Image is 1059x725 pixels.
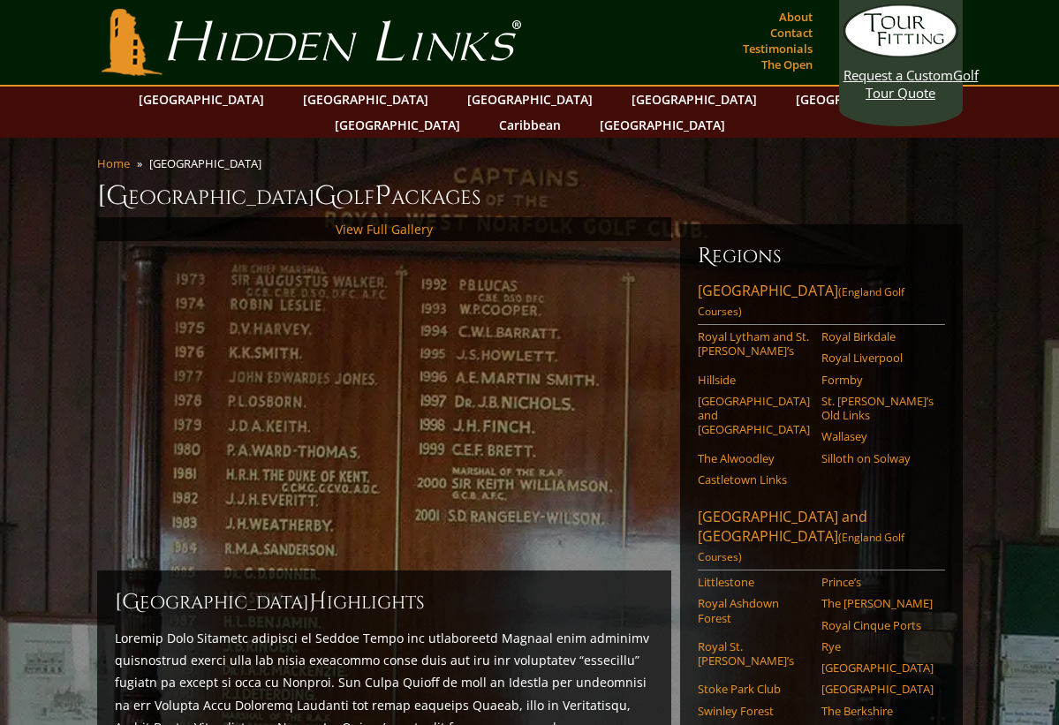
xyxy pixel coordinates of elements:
[490,112,570,138] a: Caribbean
[698,639,810,668] a: Royal St. [PERSON_NAME]’s
[623,87,766,112] a: [GEOGRAPHIC_DATA]
[821,373,934,387] a: Formby
[326,112,469,138] a: [GEOGRAPHIC_DATA]
[149,155,269,171] li: [GEOGRAPHIC_DATA]
[698,281,945,325] a: [GEOGRAPHIC_DATA](England Golf Courses)
[821,639,934,653] a: Rye
[821,704,934,718] a: The Berkshire
[821,618,934,632] a: Royal Cinque Ports
[97,155,130,171] a: Home
[374,178,391,214] span: P
[97,178,963,214] h1: [GEOGRAPHIC_DATA] olf ackages
[458,87,601,112] a: [GEOGRAPHIC_DATA]
[821,682,934,696] a: [GEOGRAPHIC_DATA]
[698,394,810,437] a: [GEOGRAPHIC_DATA] and [GEOGRAPHIC_DATA]
[130,87,273,112] a: [GEOGRAPHIC_DATA]
[821,596,934,610] a: The [PERSON_NAME]
[775,4,817,29] a: About
[309,588,327,616] span: H
[821,451,934,465] a: Silloth on Solway
[821,661,934,675] a: [GEOGRAPHIC_DATA]
[698,451,810,465] a: The Alwoodley
[821,575,934,589] a: Prince’s
[698,373,810,387] a: Hillside
[698,507,945,570] a: [GEOGRAPHIC_DATA] and [GEOGRAPHIC_DATA](England Golf Courses)
[294,87,437,112] a: [GEOGRAPHIC_DATA]
[843,66,953,84] span: Request a Custom
[115,588,654,616] h2: [GEOGRAPHIC_DATA] ighlights
[591,112,734,138] a: [GEOGRAPHIC_DATA]
[843,4,958,102] a: Request a CustomGolf Tour Quote
[821,429,934,443] a: Wallasey
[766,20,817,45] a: Contact
[821,351,934,365] a: Royal Liverpool
[698,704,810,718] a: Swinley Forest
[336,221,433,238] a: View Full Gallery
[821,329,934,344] a: Royal Birkdale
[821,394,934,423] a: St. [PERSON_NAME]’s Old Links
[314,178,337,214] span: G
[698,530,904,564] span: (England Golf Courses)
[698,682,810,696] a: Stoke Park Club
[787,87,930,112] a: [GEOGRAPHIC_DATA]
[698,575,810,589] a: Littlestone
[698,472,810,487] a: Castletown Links
[698,242,945,270] h6: Regions
[757,52,817,77] a: The Open
[698,329,810,359] a: Royal Lytham and St. [PERSON_NAME]’s
[698,596,810,625] a: Royal Ashdown Forest
[738,36,817,61] a: Testimonials
[698,284,904,319] span: (England Golf Courses)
